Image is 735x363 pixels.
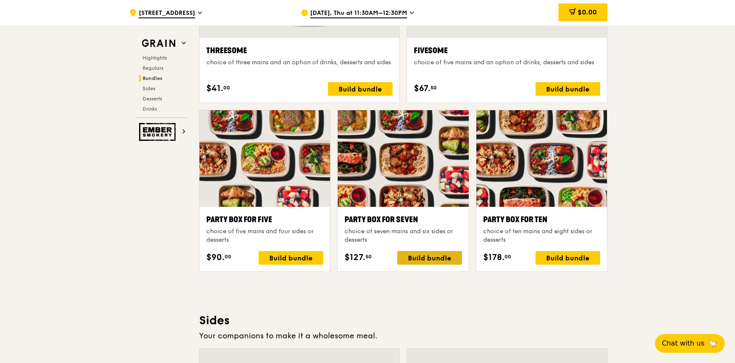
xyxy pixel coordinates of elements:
[139,123,178,141] img: Ember Smokery web logo
[483,251,504,264] span: $178.
[142,75,162,81] span: Bundles
[310,9,407,18] span: [DATE], Thu at 11:30AM–12:30PM
[414,58,600,67] div: choice of five mains and an option of drinks, desserts and sides
[483,227,600,244] div: choice of ten mains and eight sides or desserts
[225,253,231,260] span: 00
[536,82,600,96] div: Build bundle
[578,8,597,16] span: $0.00
[206,58,393,67] div: choice of three mains and an option of drinks, desserts and sides
[328,82,393,96] div: Build bundle
[142,86,155,91] span: Sides
[365,253,372,260] span: 50
[206,45,393,57] div: Threesome
[345,251,365,264] span: $127.
[536,251,600,265] div: Build bundle
[142,106,157,112] span: Drinks
[345,227,462,244] div: choice of seven mains and six sides or desserts
[206,251,225,264] span: $90.
[142,55,167,61] span: Highlights
[199,330,607,342] div: Your companions to make it a wholesome meal.
[414,82,430,95] span: $67.
[430,84,437,91] span: 50
[655,334,725,353] button: Chat with us🦙
[414,45,600,57] div: Fivesome
[206,214,323,226] div: Party Box for Five
[139,9,195,18] span: [STREET_ADDRESS]
[142,65,163,71] span: Regulars
[504,253,511,260] span: 00
[345,214,462,226] div: Party Box for Seven
[206,227,323,244] div: choice of five mains and four sides or desserts
[259,251,323,265] div: Build bundle
[142,96,162,102] span: Desserts
[139,36,178,51] img: Grain web logo
[708,338,718,349] span: 🦙
[483,214,600,226] div: Party Box for Ten
[206,82,223,95] span: $41.
[397,251,462,265] div: Build bundle
[199,313,607,328] h3: Sides
[662,338,704,349] span: Chat with us
[223,84,230,91] span: 00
